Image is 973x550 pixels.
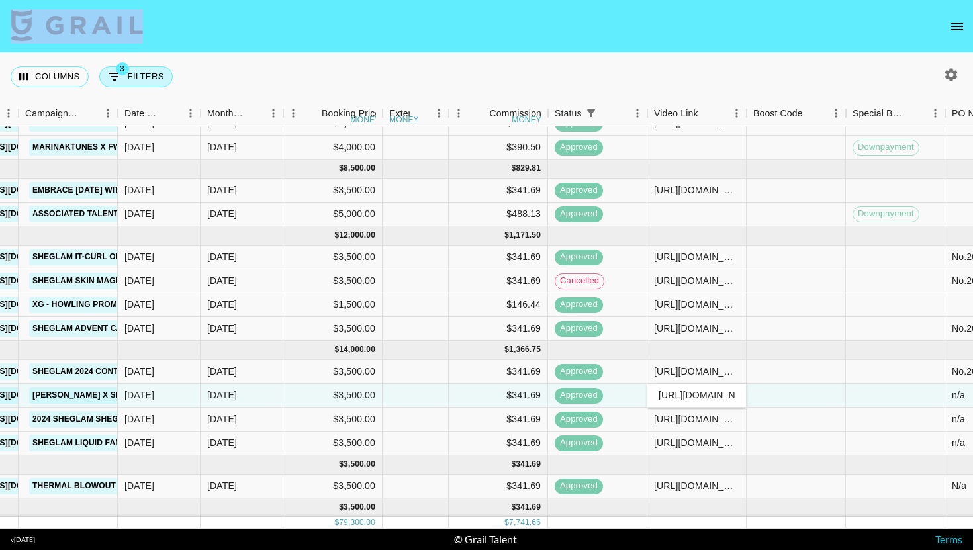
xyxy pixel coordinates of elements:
[207,365,237,378] div: Dec '24
[952,412,965,426] div: n/a
[339,344,375,355] div: 14,000.00
[344,459,375,470] div: 3,500.00
[29,478,196,494] a: Thermal Blowout Brush campaign
[853,141,919,154] span: Downpayment
[449,317,548,341] div: $341.69
[29,206,297,222] a: Associated Talent x Hello Kitty 50th Anniversary Party
[303,104,322,122] button: Sort
[344,502,375,513] div: 3,500.00
[283,269,383,293] div: $3,500.00
[207,389,237,402] div: Dec '24
[509,230,541,241] div: 1,171.50
[582,104,600,122] button: Show filters
[207,298,237,311] div: Nov '24
[99,66,173,87] button: Show filters
[600,104,619,122] button: Sort
[555,275,604,287] span: cancelled
[339,517,375,528] div: 79,300.00
[509,517,541,528] div: 7,741.66
[449,269,548,293] div: $341.69
[454,533,517,546] div: © Grail Talent
[944,13,970,40] button: open drawer
[124,101,162,126] div: Date Created
[124,183,154,197] div: 23/09/2024
[516,502,541,513] div: 341.69
[449,246,548,269] div: $341.69
[283,384,383,408] div: $3,500.00
[29,363,241,380] a: sheglam 2024 contour vs bronzer Campaign
[654,365,739,378] div: https://www.tiktok.com/@marinaktunes/video/7446120515380579616?_r=1&_t=8s4UUom4AaX
[124,298,154,311] div: 08/11/2024
[516,459,541,470] div: 341.69
[449,203,548,226] div: $488.13
[162,104,181,122] button: Sort
[512,116,541,124] div: money
[654,183,739,197] div: https://www.tiktok.com/@marinaktunes/video/7430901304475585824?_t=8qvqpGq00jw&_r=1
[952,479,966,492] div: N/a
[283,246,383,269] div: $3,500.00
[124,274,154,287] div: 18/09/2024
[334,344,339,355] div: $
[283,408,383,432] div: $3,500.00
[283,432,383,455] div: $3,500.00
[555,389,603,402] span: approved
[124,389,154,402] div: 11/11/2024
[555,298,603,311] span: approved
[555,184,603,197] span: approved
[207,207,237,220] div: Oct '24
[29,297,126,313] a: XG - HOWLING PROMO
[449,136,548,160] div: $390.50
[747,101,846,126] div: Boost Code
[334,230,339,241] div: $
[263,103,283,123] button: Menu
[952,389,965,402] div: n/a
[727,103,747,123] button: Menu
[654,322,739,335] div: https://www.tiktok.com/@marinaktunes/video/7440180426666200353?lang=en
[449,293,548,317] div: $146.44
[339,230,375,241] div: 12,000.00
[582,104,600,122] div: 1 active filter
[322,101,380,126] div: Booking Price
[803,104,821,122] button: Sort
[654,101,698,126] div: Video Link
[207,183,237,197] div: Oct '24
[29,387,154,404] a: [PERSON_NAME] x SHEGLAM
[283,317,383,341] div: $3,500.00
[11,535,35,544] div: v [DATE]
[654,479,739,492] div: https://www.tiktok.com/@marinaktunes/video/7461702100871810336?_t=ZG-8tDrT0MYicj&_r=1
[935,533,962,545] a: Terms
[846,101,945,126] div: Special Booking Type
[449,360,548,384] div: $341.69
[124,322,154,335] div: 04/11/2024
[79,104,98,122] button: Sort
[283,293,383,317] div: $1,500.00
[826,103,846,123] button: Menu
[509,344,541,355] div: 1,366.75
[19,101,118,126] div: Campaign (Type)
[654,250,739,263] div: https://www.tiktok.com/@marinaktunes/video/7441295257590926625?lang=en
[627,103,647,123] button: Menu
[283,475,383,498] div: $3,500.00
[344,163,375,174] div: 8,500.00
[516,163,541,174] div: 829.81
[410,104,429,122] button: Sort
[124,436,154,449] div: 08/11/2024
[283,179,383,203] div: $3,500.00
[512,163,516,174] div: $
[853,208,919,220] span: Downpayment
[339,163,344,174] div: $
[283,103,303,123] button: Menu
[471,104,489,122] button: Sort
[207,412,237,426] div: Dec '24
[555,322,603,335] span: approved
[555,365,603,378] span: approved
[952,436,965,449] div: n/a
[207,140,237,154] div: Sep '24
[654,436,739,449] div: https://www.tiktok.com/@marinaktunes/video/7452424423799278881?lang=en
[29,273,289,289] a: SHEGLAM Skin Magnet High Coverage Foundation Stick
[429,103,449,123] button: Menu
[853,101,907,126] div: Special Booking Type
[449,408,548,432] div: $341.69
[555,437,603,449] span: approved
[245,104,263,122] button: Sort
